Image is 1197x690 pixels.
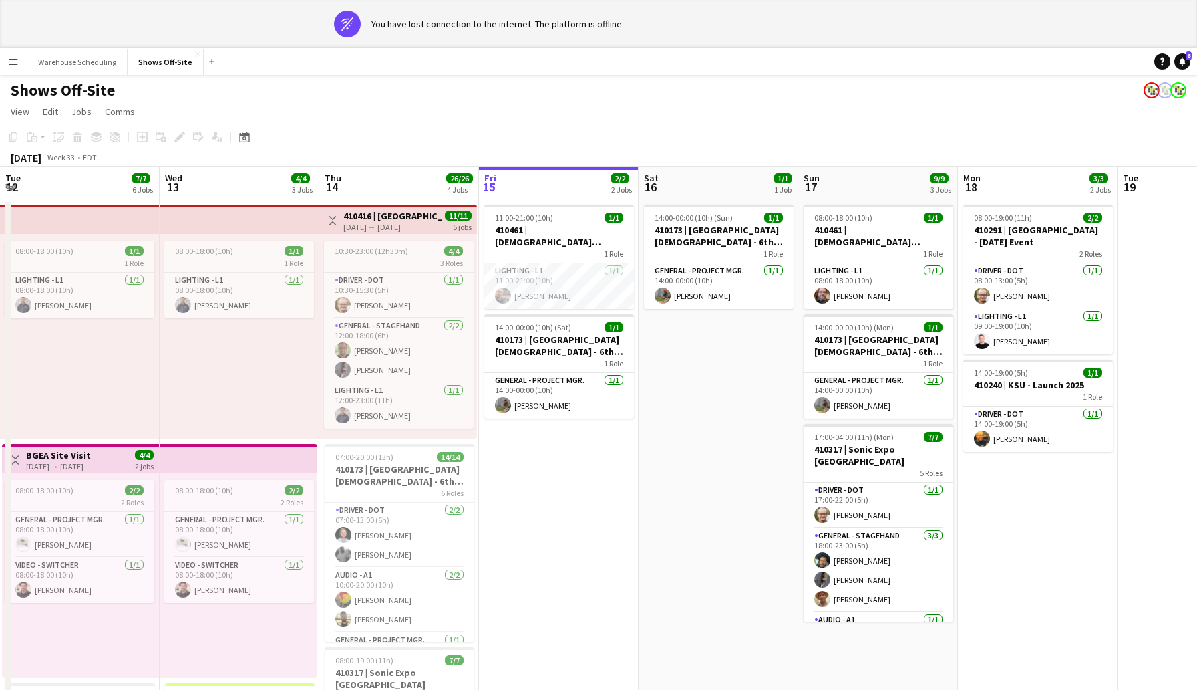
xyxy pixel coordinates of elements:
[963,205,1113,354] div: 08:00-19:00 (11h)2/2410291 | [GEOGRAPHIC_DATA] - [DATE] Event2 RolesDriver - DOT1/108:00-13:00 (5...
[655,213,733,223] span: 14:00-00:00 (10h) (Sun)
[804,334,953,358] h3: 410173 | [GEOGRAPHIC_DATA][DEMOGRAPHIC_DATA] - 6th Grade Fall Camp FFA 2025
[324,241,474,429] app-job-card: 10:30-23:00 (12h30m)4/43 RolesDriver - DOT1/110:30-15:30 (5h)[PERSON_NAME]General - Stagehand2/21...
[923,249,943,259] span: 1 Role
[814,213,872,223] span: 08:00-18:00 (10h)
[484,314,634,419] app-job-card: 14:00-00:00 (10h) (Sat)1/1410173 | [GEOGRAPHIC_DATA][DEMOGRAPHIC_DATA] - 6th Grade Fall Camp FFA ...
[495,213,553,223] span: 11:00-21:00 (10h)
[453,221,472,232] div: 5 jobs
[445,655,464,665] span: 7/7
[644,263,794,309] app-card-role: General - Project Mgr.1/114:00-00:00 (10h)[PERSON_NAME]
[924,432,943,442] span: 7/7
[604,249,623,259] span: 1 Role
[444,246,463,256] span: 4/4
[804,314,953,419] app-job-card: 14:00-00:00 (10h) (Mon)1/1410173 | [GEOGRAPHIC_DATA][DEMOGRAPHIC_DATA] - 6th Grade Fall Camp FFA ...
[1121,179,1138,195] span: 19
[804,172,820,184] span: Sun
[1170,82,1186,98] app-user-avatar: Labor Coordinator
[924,322,943,332] span: 1/1
[605,213,623,223] span: 1/1
[11,106,29,118] span: View
[804,612,953,658] app-card-role: Audio - A11/1
[164,241,314,318] div: 08:00-18:00 (10h)1/11 RoleLighting - L11/108:00-18:00 (10h)[PERSON_NAME]
[175,246,233,256] span: 08:00-18:00 (10h)
[284,258,303,268] span: 1 Role
[804,263,953,309] app-card-role: Lighting - L11/108:00-18:00 (10h)[PERSON_NAME]
[963,309,1113,354] app-card-role: Lighting - L11/109:00-19:00 (10h)[PERSON_NAME]
[804,224,953,248] h3: 410461 | [DEMOGRAPHIC_DATA][GEOGRAPHIC_DATA]
[930,173,949,183] span: 9/9
[83,152,97,162] div: EDT
[484,205,634,309] div: 11:00-21:00 (10h)1/1410461 | [DEMOGRAPHIC_DATA][GEOGRAPHIC_DATA]1 RoleLighting - L11/111:00-21:00...
[804,483,953,528] app-card-role: Driver - DOT1/117:00-22:00 (5h)[PERSON_NAME]
[27,49,128,75] button: Warehouse Scheduling
[605,322,623,332] span: 1/1
[484,172,496,184] span: Fri
[5,512,154,558] app-card-role: General - Project Mgr.1/108:00-18:00 (10h)[PERSON_NAME]
[285,485,303,495] span: 2/2
[963,379,1113,391] h3: 410240 | KSU - Launch 2025
[804,373,953,419] app-card-role: General - Project Mgr.1/114:00-00:00 (10h)[PERSON_NAME]
[963,172,981,184] span: Mon
[1174,53,1190,70] a: 6
[484,224,634,248] h3: 410461 | [DEMOGRAPHIC_DATA][GEOGRAPHIC_DATA]
[611,185,632,195] div: 2 Jobs
[774,173,792,183] span: 1/1
[343,210,443,222] h3: 410416 | [GEOGRAPHIC_DATA][DEMOGRAPHIC_DATA] - [GEOGRAPHIC_DATA]
[441,488,464,498] span: 6 Roles
[43,106,58,118] span: Edit
[128,49,204,75] button: Shows Off-Site
[325,444,474,642] app-job-card: 07:00-20:00 (13h)14/14410173 | [GEOGRAPHIC_DATA][DEMOGRAPHIC_DATA] - 6th Grade Fall Camp FFA 2025...
[1083,392,1102,402] span: 1 Role
[71,106,92,118] span: Jobs
[5,241,154,318] app-job-card: 08:00-18:00 (10h)1/11 RoleLighting - L11/108:00-18:00 (10h)[PERSON_NAME]
[335,246,408,256] span: 10:30-23:00 (12h30m)
[802,179,820,195] span: 17
[335,452,393,462] span: 07:00-20:00 (13h)
[804,205,953,309] app-job-card: 08:00-18:00 (10h)1/1410461 | [DEMOGRAPHIC_DATA][GEOGRAPHIC_DATA]1 RoleLighting - L11/108:00-18:00...
[804,424,953,622] div: 17:00-04:00 (11h) (Mon)7/7410317 | Sonic Expo [GEOGRAPHIC_DATA]5 RolesDriver - DOT1/117:00-22:00 ...
[132,185,153,195] div: 6 Jobs
[482,179,496,195] span: 15
[11,80,115,100] h1: Shows Off-Site
[164,480,314,603] app-job-card: 08:00-18:00 (10h)2/22 RolesGeneral - Project Mgr.1/108:00-18:00 (10h)[PERSON_NAME]Video - Switche...
[437,452,464,462] span: 14/14
[447,185,472,195] div: 4 Jobs
[814,322,894,332] span: 14:00-00:00 (10h) (Mon)
[135,460,154,471] div: 2 jobs
[3,179,21,195] span: 12
[281,497,303,507] span: 2 Roles
[15,485,73,495] span: 08:00-18:00 (10h)
[604,358,623,368] span: 1 Role
[963,360,1113,452] app-job-card: 14:00-19:00 (5h)1/1410240 | KSU - Launch 20251 RoleDriver - DOT1/114:00-19:00 (5h)[PERSON_NAME]
[484,263,634,309] app-card-role: Lighting - L11/111:00-21:00 (10h)[PERSON_NAME]
[343,222,443,232] div: [DATE] → [DATE]
[125,485,144,495] span: 2/2
[325,632,474,678] app-card-role: General - Project Mgr.1/1
[804,528,953,612] app-card-role: General - Stagehand3/318:00-23:00 (5h)[PERSON_NAME][PERSON_NAME][PERSON_NAME]
[814,432,894,442] span: 17:00-04:00 (11h) (Mon)
[132,173,150,183] span: 7/7
[164,273,314,318] app-card-role: Lighting - L11/108:00-18:00 (10h)[PERSON_NAME]
[1144,82,1160,98] app-user-avatar: Labor Coordinator
[324,273,474,318] app-card-role: Driver - DOT1/110:30-15:30 (5h)[PERSON_NAME]
[325,568,474,632] app-card-role: Audio - A12/210:00-20:00 (10h)[PERSON_NAME][PERSON_NAME]
[611,173,629,183] span: 2/2
[920,468,943,478] span: 5 Roles
[963,407,1113,452] app-card-role: Driver - DOT1/114:00-19:00 (5h)[PERSON_NAME]
[974,213,1032,223] span: 08:00-19:00 (11h)
[124,258,144,268] span: 1 Role
[644,224,794,248] h3: 410173 | [GEOGRAPHIC_DATA][DEMOGRAPHIC_DATA] - 6th Grade Fall Camp FFA 2025
[763,249,783,259] span: 1 Role
[26,461,91,471] div: [DATE] → [DATE]
[335,655,393,665] span: 08:00-19:00 (11h)
[26,449,91,461] h3: BGEA Site Visit
[175,485,233,495] span: 08:00-18:00 (10h)
[644,205,794,309] app-job-card: 14:00-00:00 (10h) (Sun)1/1410173 | [GEOGRAPHIC_DATA][DEMOGRAPHIC_DATA] - 6th Grade Fall Camp FFA ...
[15,246,73,256] span: 08:00-18:00 (10h)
